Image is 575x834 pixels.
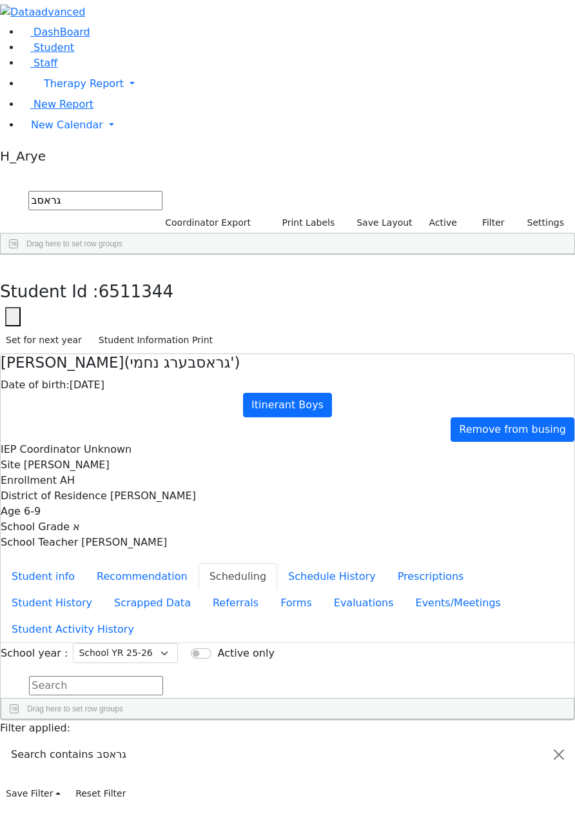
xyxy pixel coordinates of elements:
button: Referrals [202,590,269,617]
span: Drag here to set row groups [27,704,123,713]
label: Active [424,213,463,233]
a: Remove from busing [451,417,574,442]
a: Student [21,41,74,54]
button: Events/Meetings [405,590,512,617]
label: Site [1,457,21,473]
label: Enrollment [1,473,57,488]
span: New Calendar [31,119,103,131]
a: New Report [21,98,93,110]
button: Student Activity History [1,616,145,643]
a: DashBoard [21,26,90,38]
a: New Calendar [21,112,575,138]
span: [PERSON_NAME] [24,459,110,471]
span: 6-9 [24,505,41,517]
input: Search [29,676,163,695]
label: IEP Coordinator [1,442,81,457]
span: Student [34,41,74,54]
button: Coordinator Export [157,213,257,233]
button: Forms [269,590,323,617]
span: DashBoard [34,26,90,38]
button: Prescriptions [387,563,475,590]
a: Therapy Report [21,71,575,97]
h4: [PERSON_NAME] [1,354,574,372]
button: Schedule History [277,563,387,590]
a: Staff [21,57,57,69]
button: Scheduling [199,563,277,590]
span: א [73,521,80,533]
span: [PERSON_NAME] [110,490,196,502]
button: Close [543,737,574,773]
span: [PERSON_NAME] [81,536,167,548]
label: School year : [1,646,68,661]
span: Staff [34,57,57,69]
button: Recommendation [86,563,199,590]
button: Print Labels [267,213,340,233]
span: Remove from busing [459,423,566,435]
span: New Report [34,98,93,110]
button: Filter [465,213,511,233]
label: School Teacher [1,535,78,550]
button: Reset Filter [70,784,132,804]
span: Unknown [84,443,132,455]
label: Active only [217,646,274,661]
div: [DATE] [1,377,574,393]
button: Student History [1,590,103,617]
label: Date of birth: [1,377,70,393]
button: Evaluations [323,590,405,617]
label: School Grade [1,519,70,535]
label: Age [1,504,21,519]
button: Student info [1,563,86,590]
span: AH [60,474,75,486]
span: Drag here to set row groups [26,239,122,248]
button: Student Information Print [93,330,219,350]
span: 6511344 [99,282,173,301]
input: Search [28,191,162,210]
span: Therapy Report [44,77,124,90]
button: Save Layout [351,213,418,233]
button: Settings [511,213,570,233]
button: Scrapped Data [103,590,202,617]
a: Itinerant Boys [243,393,332,417]
span: (גראסבערג נחמי') [124,354,240,371]
label: District of Residence [1,488,107,504]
